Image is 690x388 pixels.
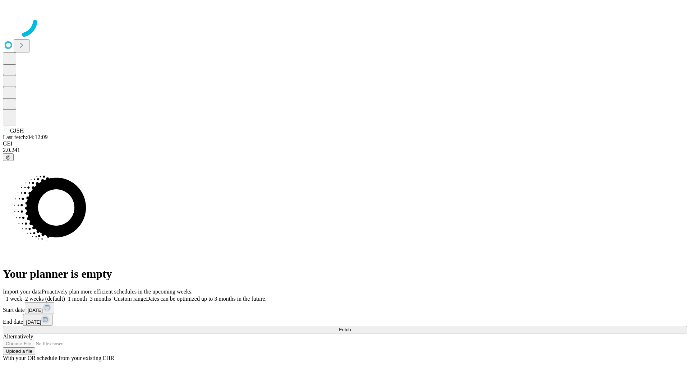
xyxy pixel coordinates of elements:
[3,333,33,339] span: Alternatively
[10,128,24,134] span: GJSH
[3,302,687,314] div: Start date
[3,140,687,147] div: GEI
[146,296,266,302] span: Dates can be optimized up to 3 months in the future.
[3,288,42,295] span: Import your data
[23,314,52,326] button: [DATE]
[3,326,687,333] button: Fetch
[3,314,687,326] div: End date
[3,147,687,153] div: 2.0.241
[3,355,114,361] span: With your OR schedule from your existing EHR
[114,296,146,302] span: Custom range
[6,296,22,302] span: 1 week
[28,308,43,313] span: [DATE]
[25,296,65,302] span: 2 weeks (default)
[339,327,351,332] span: Fetch
[26,319,41,325] span: [DATE]
[25,302,54,314] button: [DATE]
[3,134,48,140] span: Last fetch: 04:12:09
[6,154,11,160] span: @
[42,288,193,295] span: Proactively plan more efficient schedules in the upcoming weeks.
[68,296,87,302] span: 1 month
[90,296,111,302] span: 3 months
[3,267,687,281] h1: Your planner is empty
[3,347,35,355] button: Upload a file
[3,153,14,161] button: @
